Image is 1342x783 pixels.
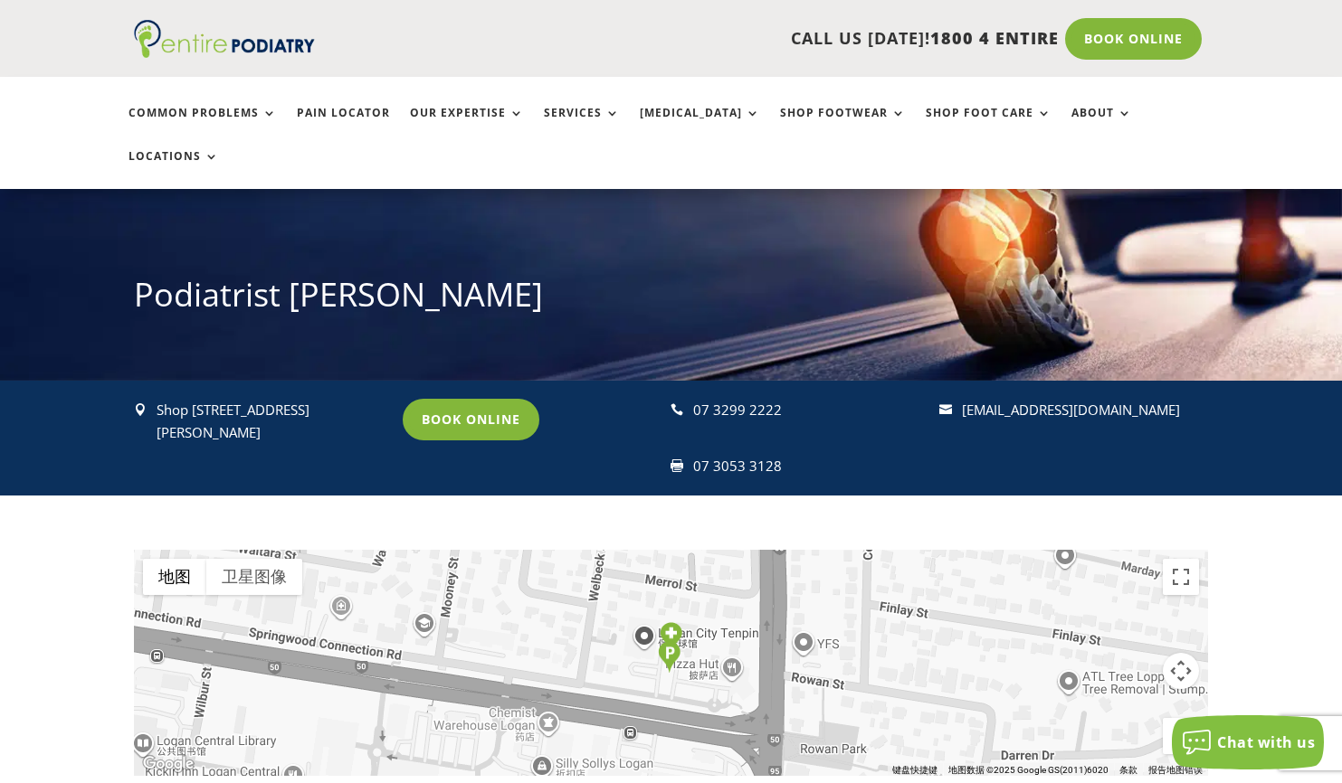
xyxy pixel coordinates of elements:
[948,765,1109,775] span: 地图数据 ©2025 Google GS(2011)6020
[134,43,315,61] a: Entire Podiatry
[157,399,386,445] p: Shop [STREET_ADDRESS][PERSON_NAME]
[544,107,620,146] a: Services
[1119,765,1137,775] a: 条款
[134,20,315,58] img: logo (1)
[671,403,683,416] span: 
[138,752,198,776] img: Google
[962,401,1180,419] a: [EMAIL_ADDRESS][DOMAIN_NAME]
[640,107,760,146] a: [MEDICAL_DATA]
[1065,18,1202,60] a: Book Online
[892,764,937,777] button: 键盘快捷键
[143,559,206,595] button: 显示街道地图
[693,455,923,478] div: 07 3053 3128
[930,27,1059,49] span: 1800 4 ENTIRE
[660,622,682,654] div: Entire Podiatry Logan
[128,107,277,146] a: Common Problems
[297,107,390,146] a: Pain Locator
[128,150,219,189] a: Locations
[410,107,524,146] a: Our Expertise
[693,399,923,422] div: 07 3299 2222
[1163,559,1199,595] button: 切换全屏视图
[403,399,539,440] a: Book Online
[382,27,1059,51] p: CALL US [DATE]!
[1148,765,1203,775] a: 报告地图错误
[671,459,683,472] span: 
[134,403,147,416] span: 
[1217,732,1315,752] span: Chat with us
[1071,107,1132,146] a: About
[780,107,906,146] a: Shop Footwear
[939,403,952,416] span: 
[134,272,1207,326] h1: Podiatrist [PERSON_NAME]
[658,641,681,673] div: Parking
[138,752,198,776] a: 在 Google 地图中打开此区域（会打开一个新窗口）
[1163,718,1199,754] button: 将街景小人拖到地图上以打开街景
[1172,715,1324,769] button: Chat with us
[926,107,1052,146] a: Shop Foot Care
[206,559,302,595] button: 显示卫星图像
[1163,653,1199,689] button: 地图镜头控件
